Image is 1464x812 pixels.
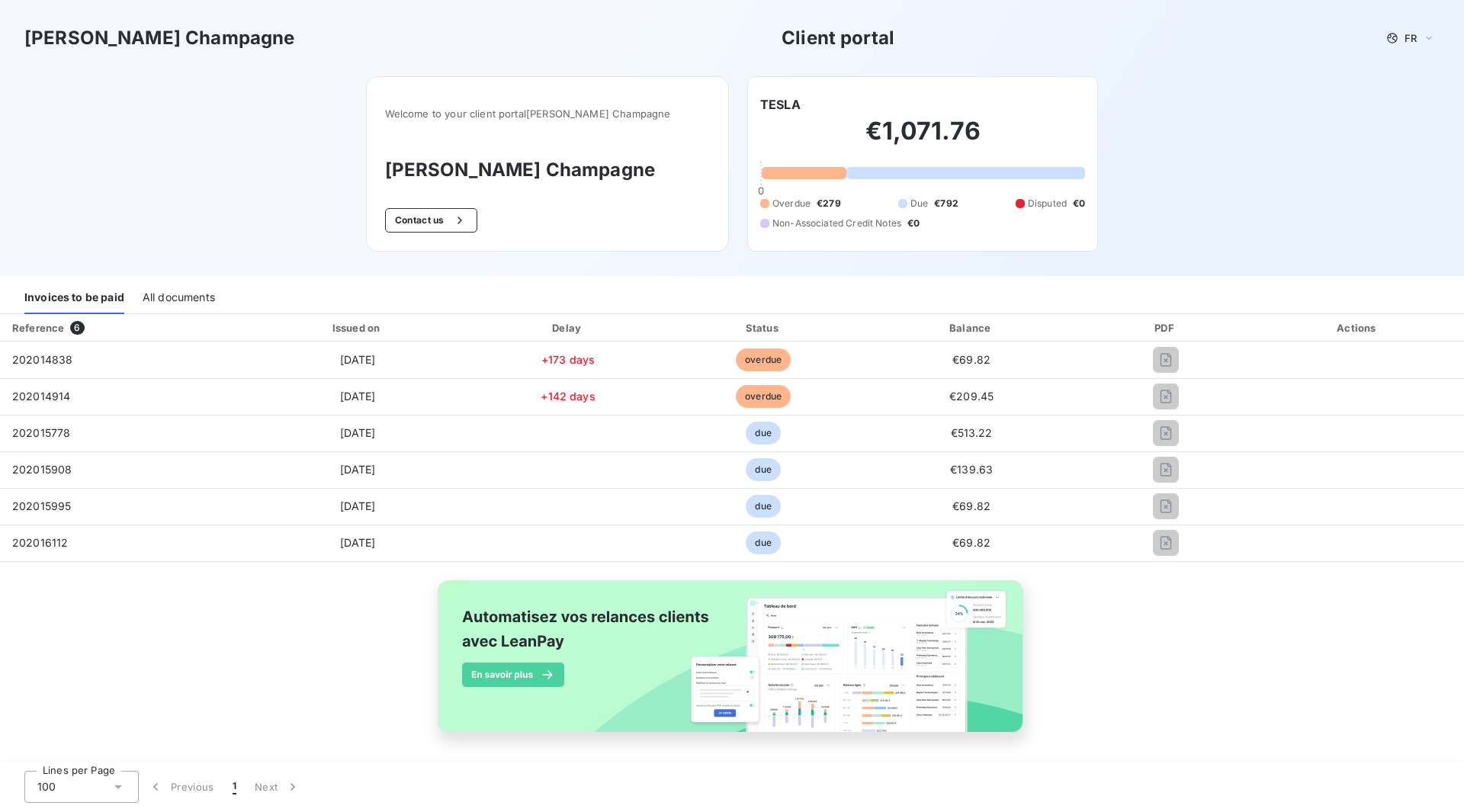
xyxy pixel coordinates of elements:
h3: [PERSON_NAME] Champagne [385,156,710,184]
span: [DATE] [340,536,376,549]
div: Issued on [246,320,469,335]
h6: TESLA [760,95,801,114]
span: 202015778 [12,426,70,439]
span: €69.82 [952,353,990,366]
span: overdue [736,385,791,408]
span: 202015995 [12,499,71,512]
span: €69.82 [952,536,990,549]
span: Welcome to your client portal [PERSON_NAME] Champagne [385,108,710,120]
span: €69.82 [952,499,990,512]
div: Status [667,320,860,335]
span: 1 [233,779,236,794]
span: due [746,458,780,481]
div: Actions [1255,320,1461,335]
span: overdue [736,348,791,371]
span: 202014914 [12,390,70,403]
span: [DATE] [340,353,376,366]
button: Previous [139,771,223,803]
span: +142 days [541,390,595,403]
h3: Client portal [782,24,894,52]
h3: [PERSON_NAME] Champagne [24,24,294,52]
span: 202015908 [12,463,72,476]
span: €513.22 [951,426,993,439]
span: [DATE] [340,499,376,512]
span: €279 [817,197,841,210]
span: €792 [934,197,958,210]
span: 202014838 [12,353,72,366]
button: Contact us [385,208,477,233]
div: Invoices to be paid [24,282,124,314]
span: 202016112 [12,536,68,549]
span: 100 [37,779,56,794]
span: €0 [907,217,920,230]
button: 1 [223,771,246,803]
span: 0 [758,185,764,197]
span: [DATE] [340,463,376,476]
span: Due [910,197,928,210]
span: €139.63 [950,463,993,476]
span: 6 [70,321,84,335]
span: Overdue [772,197,811,210]
span: €209.45 [949,390,994,403]
span: +173 days [541,353,595,366]
span: €0 [1073,197,1085,210]
button: Next [246,771,310,803]
span: due [746,422,780,445]
div: Balance [866,320,1077,335]
span: due [746,495,780,518]
span: Disputed [1028,197,1067,210]
span: Non-Associated Credit Notes [772,217,901,230]
div: Reference [12,322,64,334]
div: Delay [476,320,661,335]
img: banner [424,571,1040,759]
span: [DATE] [340,426,376,439]
span: FR [1405,32,1417,44]
div: All documents [143,282,215,314]
span: due [746,531,780,554]
div: PDF [1083,320,1248,335]
span: [DATE] [340,390,376,403]
h2: €1,071.76 [760,116,1085,162]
